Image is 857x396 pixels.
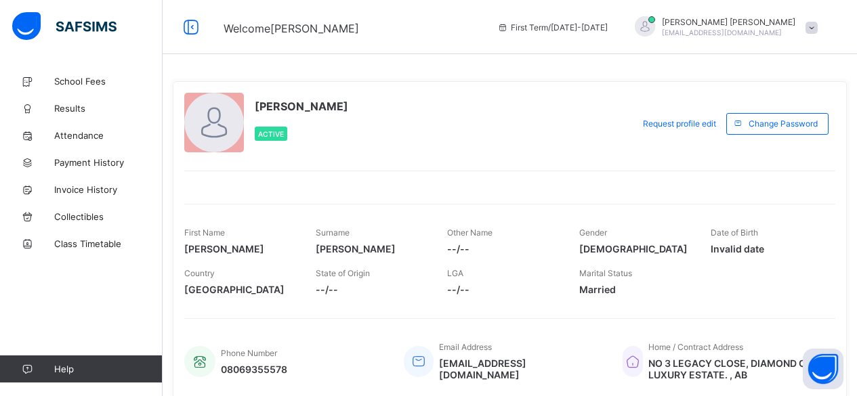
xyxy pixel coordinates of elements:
span: [GEOGRAPHIC_DATA] [184,284,295,295]
span: Invalid date [711,243,822,255]
span: [EMAIL_ADDRESS][DOMAIN_NAME] [662,28,782,37]
span: Gender [579,227,607,238]
span: 08069355578 [221,364,287,375]
span: [PERSON_NAME] [184,243,295,255]
span: LGA [447,268,463,278]
span: NO 3 LEGACY CLOSE, DIAMOND CITY LUXURY ESTATE. , AB [648,357,822,380]
span: [DEMOGRAPHIC_DATA] [579,243,690,255]
span: Invoice History [54,184,163,195]
span: Welcome [PERSON_NAME] [224,22,359,35]
span: Results [54,103,163,114]
span: Collectibles [54,211,163,222]
span: Date of Birth [711,227,758,238]
span: Phone Number [221,348,277,358]
span: Help [54,364,162,374]
span: Payment History [54,157,163,168]
span: --/-- [447,243,558,255]
span: Surname [316,227,350,238]
span: Attendance [54,130,163,141]
span: Home / Contract Address [648,342,743,352]
span: Married [579,284,690,295]
div: EMMANUELAYENI [621,16,824,39]
span: [PERSON_NAME] [255,100,348,113]
span: Country [184,268,215,278]
span: First Name [184,227,225,238]
span: School Fees [54,76,163,87]
span: --/-- [447,284,558,295]
img: safsims [12,12,117,41]
span: Other Name [447,227,493,238]
span: Change Password [749,118,818,129]
span: --/-- [316,284,427,295]
span: Email Address [439,342,492,352]
span: [EMAIL_ADDRESS][DOMAIN_NAME] [439,357,602,380]
span: State of Origin [316,268,370,278]
span: [PERSON_NAME] [316,243,427,255]
button: Open asap [803,349,843,389]
span: Marital Status [579,268,632,278]
span: Request profile edit [643,118,716,129]
span: session/term information [497,22,608,32]
span: Class Timetable [54,238,163,249]
span: Active [258,130,284,138]
span: [PERSON_NAME] [PERSON_NAME] [662,17,795,27]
